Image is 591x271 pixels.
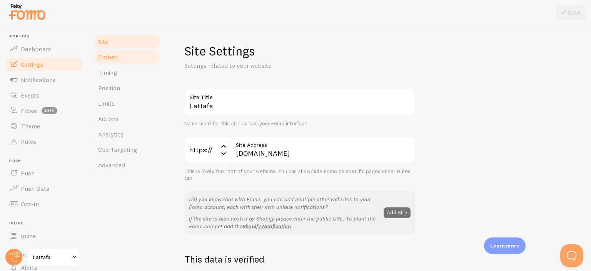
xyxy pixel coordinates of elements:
div: This is likely the root of your website. You can show/hide Fomo on specific pages under Rules tab [184,168,415,182]
span: Push [9,158,84,163]
span: beta [42,107,57,114]
span: Notifications [21,76,56,84]
span: Position [98,84,120,92]
span: Actions [98,115,119,123]
a: Position [93,80,161,96]
img: fomo-relay-logo-orange.svg [8,2,47,22]
div: Name used for this site across your Fomo interface [184,120,415,127]
a: Rules [5,134,84,149]
div: https:// [184,136,230,163]
a: Analytics [93,126,161,142]
label: Site Title [184,89,415,102]
span: Settings [21,61,43,68]
a: Lattafa [28,248,80,266]
a: Limits [93,96,161,111]
a: Push Data [5,181,84,196]
a: Geo Targeting [93,142,161,157]
span: Advanced [98,161,125,169]
span: Analytics [98,130,124,138]
div: Learn more [484,237,526,254]
span: Timing [98,69,117,76]
p: Learn more [490,242,519,249]
a: Notifications [5,72,84,88]
input: myhonestcompany.com [230,136,415,163]
h2: This data is verified [184,253,415,265]
h1: Site Settings [184,43,415,59]
span: Lattafa [33,252,70,262]
span: Embed [98,53,118,61]
a: Inline [5,228,84,244]
a: Timing [93,65,161,80]
p: Did you know that with Fomo, you can add multiple other websites to your Fomo account, each with ... [189,195,379,211]
span: Limits [98,99,115,107]
span: Site [98,38,108,45]
a: Embed [93,49,161,65]
label: Site Address [230,136,415,150]
span: Geo Targeting [98,146,137,153]
a: Push [5,165,84,181]
a: Flows beta [5,103,84,118]
span: Pop-ups [9,34,84,39]
span: Push [21,169,35,177]
a: Site [93,34,161,49]
span: Rules [21,138,36,145]
span: Opt-In [21,200,39,208]
p: If the site is also hosted by Shopify please enter the public URL. To plant the Fomo snippet add the [189,215,379,230]
a: Settings [5,57,84,72]
span: Events [21,91,40,99]
span: Dashboard [21,45,52,53]
a: Actions [93,111,161,126]
span: Inline [21,232,36,240]
button: Add Site [384,207,411,218]
p: Settings related to your website [184,61,369,70]
a: Opt-In [5,196,84,212]
span: Flows [21,107,37,114]
span: Push Data [21,185,50,192]
a: Theme [5,118,84,134]
a: Dashboard [5,41,84,57]
a: Shopify Notification [242,223,291,230]
iframe: Help Scout Beacon - Open [560,244,583,267]
span: Inline [9,221,84,226]
a: Events [5,88,84,103]
span: Theme [21,122,40,130]
a: Advanced [93,157,161,173]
